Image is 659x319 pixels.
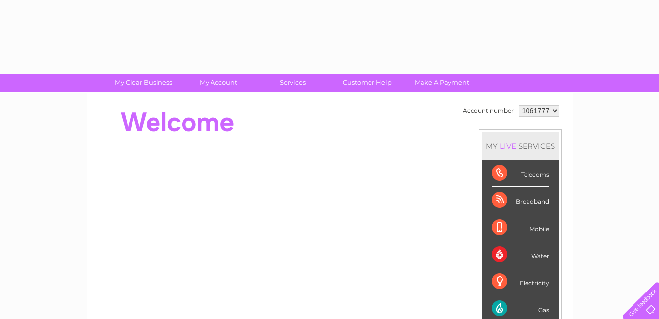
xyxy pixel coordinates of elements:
a: Make A Payment [401,74,482,92]
a: My Account [178,74,259,92]
a: Services [252,74,333,92]
a: My Clear Business [103,74,184,92]
div: Mobile [492,214,549,241]
div: Broadband [492,187,549,214]
div: Telecoms [492,160,549,187]
td: Account number [460,103,516,119]
div: Electricity [492,268,549,295]
a: Customer Help [327,74,408,92]
div: MY SERVICES [482,132,559,160]
div: LIVE [498,141,518,151]
div: Water [492,241,549,268]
